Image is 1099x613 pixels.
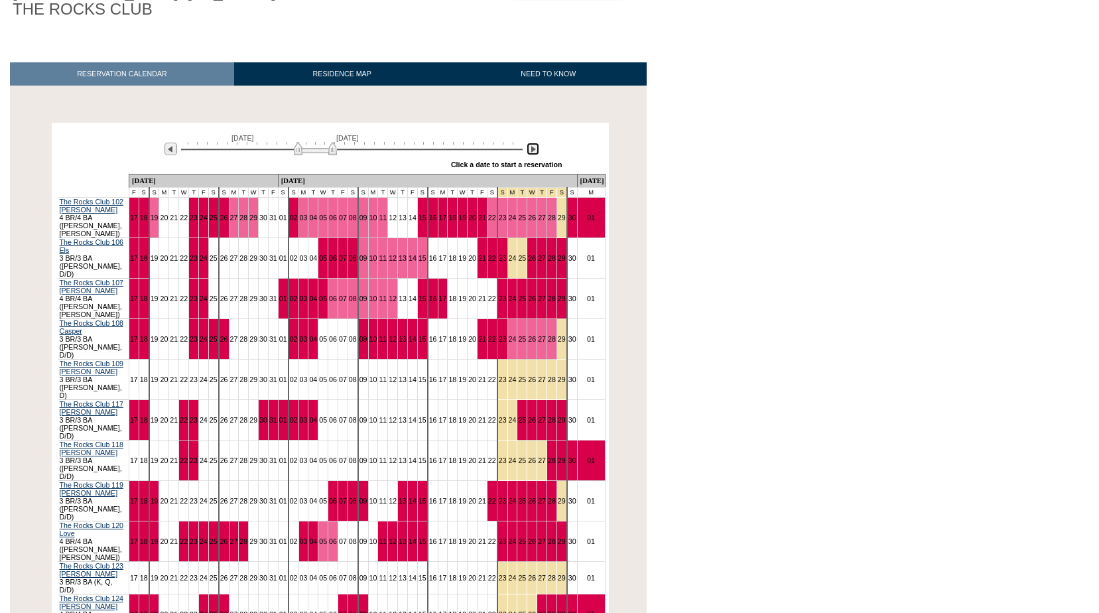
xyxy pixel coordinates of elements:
a: 18 [140,214,148,222]
a: 28 [239,375,247,383]
a: 08 [349,254,357,262]
a: 30 [568,335,576,343]
a: 17 [439,254,447,262]
a: 27 [230,335,238,343]
a: 25 [210,214,218,222]
a: 14 [409,214,417,222]
a: 20 [160,295,168,303]
a: 23 [190,214,198,222]
a: 20 [160,214,168,222]
a: 29 [249,254,257,262]
a: 16 [429,416,437,424]
a: 30 [568,416,576,424]
a: 23 [499,416,507,424]
a: 23 [190,295,198,303]
a: 09 [359,295,367,303]
a: 26 [528,416,536,424]
a: 22 [180,416,188,424]
a: 27 [230,254,238,262]
a: 18 [448,416,456,424]
a: 26 [220,335,228,343]
a: 11 [379,335,387,343]
a: 26 [220,214,228,222]
a: 22 [488,214,496,222]
a: 26 [220,456,228,464]
a: 24 [509,295,517,303]
a: 15 [419,416,426,424]
a: 25 [518,295,526,303]
a: 01 [587,214,595,222]
a: RESIDENCE MAP [234,62,450,86]
a: 04 [309,295,317,303]
a: 28 [548,335,556,343]
a: 19 [151,456,159,464]
a: 03 [300,335,308,343]
a: 04 [309,335,317,343]
a: 20 [160,254,168,262]
a: 25 [210,416,218,424]
a: 01 [587,335,595,343]
a: 04 [309,254,317,262]
a: 25 [518,416,526,424]
a: 15 [419,295,426,303]
a: 28 [548,295,556,303]
a: 27 [538,335,546,343]
a: 12 [389,375,397,383]
a: 22 [180,295,188,303]
a: 12 [389,335,397,343]
a: 02 [290,416,298,424]
a: 22 [488,416,496,424]
a: 30 [568,254,576,262]
a: 19 [458,295,466,303]
a: 30 [259,375,267,383]
a: The Rocks Club 102 [PERSON_NAME] [60,198,124,214]
a: 26 [528,254,536,262]
a: 08 [349,416,357,424]
a: 13 [399,375,407,383]
a: 04 [309,375,317,383]
a: 16 [429,375,437,383]
a: 23 [499,214,507,222]
a: 13 [399,214,407,222]
a: 23 [190,254,198,262]
a: 19 [458,416,466,424]
a: 13 [399,254,407,262]
a: 04 [309,416,317,424]
a: 24 [200,254,208,262]
a: 09 [359,335,367,343]
a: 13 [399,416,407,424]
a: 17 [130,214,138,222]
a: 22 [180,456,188,464]
a: 02 [290,254,298,262]
a: 18 [140,416,148,424]
a: 20 [160,375,168,383]
a: 14 [409,295,417,303]
a: 25 [210,456,218,464]
a: 18 [448,295,456,303]
a: 31 [269,375,277,383]
a: 22 [180,214,188,222]
a: 05 [319,335,327,343]
a: 01 [587,375,595,383]
a: 02 [290,214,298,222]
a: 29 [249,335,257,343]
a: 23 [190,335,198,343]
a: 15 [419,254,426,262]
a: 26 [528,375,536,383]
a: 27 [230,295,238,303]
a: 15 [419,214,426,222]
a: 29 [249,214,257,222]
a: 05 [319,254,327,262]
a: 06 [329,375,337,383]
a: 28 [239,335,247,343]
img: Previous [164,143,177,155]
a: 08 [349,295,357,303]
a: 18 [140,254,148,262]
a: 28 [548,214,556,222]
a: 17 [130,335,138,343]
a: 28 [239,416,247,424]
a: 11 [379,254,387,262]
a: 10 [369,214,377,222]
a: The Rocks Club 109 [PERSON_NAME] [60,360,124,375]
a: 30 [259,214,267,222]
